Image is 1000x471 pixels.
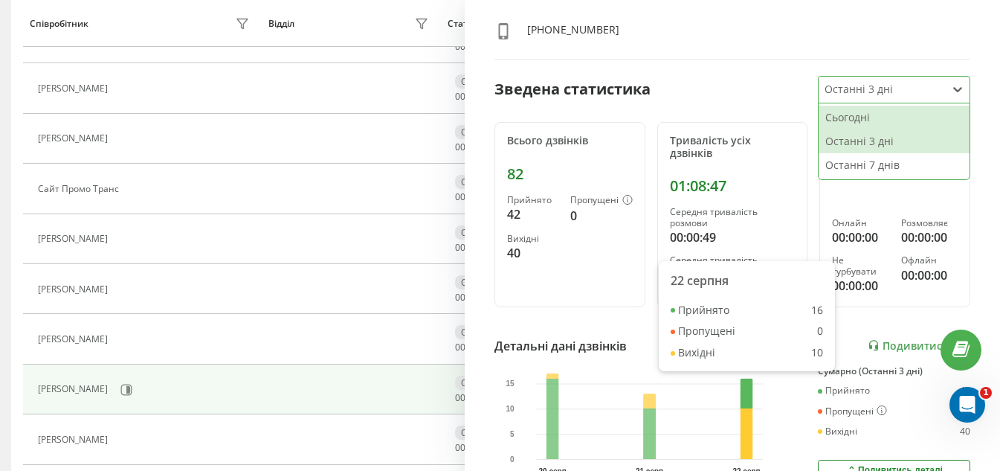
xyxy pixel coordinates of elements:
[570,195,633,207] div: Пропущені
[671,325,735,338] div: Пропущені
[832,277,888,295] div: 00:00:00
[507,244,558,262] div: 40
[507,205,558,223] div: 42
[811,304,823,317] div: 16
[832,218,888,228] div: Онлайн
[506,405,514,413] text: 10
[455,291,465,304] span: 00
[670,255,796,277] div: Середня тривалість відповіді
[570,207,633,225] div: 0
[38,284,112,295] div: [PERSON_NAME]
[819,153,970,177] div: Останні 7 днів
[819,106,970,129] div: Сьогодні
[980,387,992,399] span: 1
[455,190,465,203] span: 00
[670,228,796,246] div: 00:00:49
[507,165,633,183] div: 82
[510,455,514,464] text: 0
[507,135,633,147] div: Всього дзвінків
[455,225,503,240] div: Офлайн
[868,339,970,352] a: Подивитись звіт
[819,129,970,153] div: Останні 3 дні
[818,385,870,396] div: Прийнято
[510,430,514,438] text: 5
[455,74,503,89] div: Офлайн
[455,125,503,139] div: Офлайн
[455,175,503,189] div: Офлайн
[455,243,491,253] div: : :
[507,234,558,244] div: Вихідні
[670,135,796,160] div: Тривалість усіх дзвінків
[455,141,465,153] span: 00
[455,192,491,202] div: : :
[670,177,796,195] div: 01:08:47
[455,341,465,353] span: 00
[901,228,958,246] div: 00:00:00
[30,19,88,29] div: Співробітник
[38,334,112,345] div: [PERSON_NAME]
[455,393,491,403] div: : :
[671,347,715,359] div: Вихідні
[455,42,491,52] div: : :
[38,384,112,394] div: [PERSON_NAME]
[960,385,970,396] div: 42
[811,347,823,359] div: 10
[455,92,491,102] div: : :
[38,133,112,144] div: [PERSON_NAME]
[455,376,503,390] div: Офлайн
[38,83,112,94] div: [PERSON_NAME]
[455,142,491,153] div: : :
[818,366,970,377] div: Сумарно (Останні 3 дні)
[455,391,465,404] span: 00
[494,337,627,355] div: Детальні дані дзвінків
[671,304,729,317] div: Прийнято
[455,426,503,440] div: Офлайн
[448,19,477,29] div: Статус
[38,184,123,194] div: Сайт Промо Транс
[455,342,491,353] div: : :
[268,19,294,29] div: Відділ
[506,379,514,388] text: 15
[455,90,465,103] span: 00
[455,441,465,454] span: 00
[527,22,619,44] div: [PHONE_NUMBER]
[671,273,823,288] div: 22 серпня
[670,207,796,228] div: Середня тривалість розмови
[38,234,112,244] div: [PERSON_NAME]
[949,387,985,423] iframe: Intercom live chat
[832,255,888,277] div: Не турбувати
[38,435,112,445] div: [PERSON_NAME]
[818,426,857,437] div: Вихідні
[832,228,888,246] div: 00:00:00
[901,218,958,228] div: Розмовляє
[455,292,491,303] div: : :
[494,78,651,100] div: Зведена статистика
[455,275,503,289] div: Офлайн
[455,241,465,254] span: 00
[817,325,823,338] div: 0
[507,195,558,205] div: Прийнято
[455,325,503,339] div: Офлайн
[960,426,970,437] div: 40
[901,255,958,266] div: Офлайн
[901,266,958,284] div: 00:00:00
[455,443,491,453] div: : :
[818,406,887,417] div: Пропущені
